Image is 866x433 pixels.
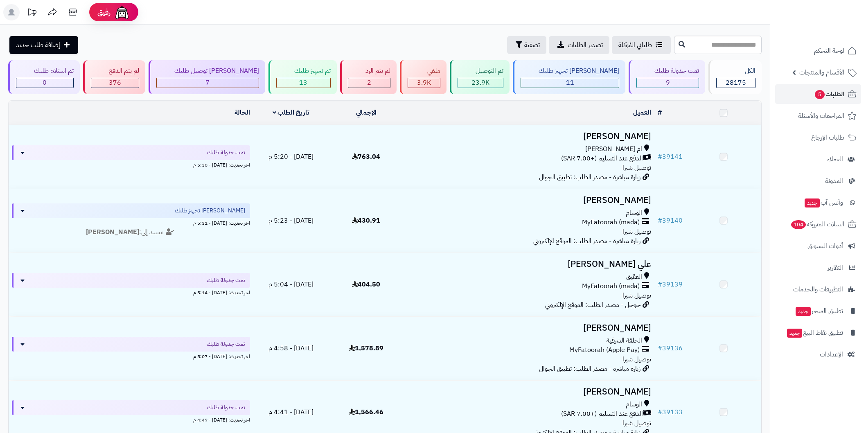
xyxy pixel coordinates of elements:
[352,280,380,289] span: 404.50
[622,291,651,300] span: توصيل شبرا
[716,66,755,76] div: الكل
[626,272,642,282] span: العقيق
[775,106,861,126] a: المراجعات والأسئلة
[408,78,440,88] div: 3866
[299,78,307,88] span: 13
[787,329,802,338] span: جديد
[775,149,861,169] a: العملاء
[147,60,267,94] a: [PERSON_NAME] توصيل طلبك 7
[622,227,651,237] span: توصيل شبرا
[786,327,843,338] span: تطبيق نقاط البيع
[352,216,380,226] span: 430.91
[458,78,503,88] div: 23891
[622,418,651,428] span: توصيل شبرا
[12,218,250,227] div: اخر تحديث: [DATE] - 5:31 م
[607,336,642,345] span: الحلقة الشرقية
[268,152,313,162] span: [DATE] - 5:20 م
[775,280,861,299] a: التطبيقات والخدمات
[658,108,662,117] a: #
[268,216,313,226] span: [DATE] - 5:23 م
[207,340,245,348] span: تمت جدولة طلبك
[407,387,651,397] h3: [PERSON_NAME]
[114,4,130,20] img: ai-face.png
[811,132,844,143] span: طلبات الإرجاع
[633,108,651,117] a: العميل
[791,220,806,230] span: 104
[471,78,489,88] span: 23.9K
[775,84,861,104] a: الطلبات5
[533,236,640,246] span: زيارة مباشرة - مصدر الطلب: الموقع الإلكتروني
[524,40,540,50] span: تصفية
[815,90,825,99] span: 5
[775,258,861,277] a: التقارير
[828,262,843,273] span: التقارير
[398,60,448,94] a: ملغي 3.9K
[612,36,671,54] a: طلباتي المُوكلة
[582,218,640,227] span: MyFatoorah (mada)
[582,282,640,291] span: MyFatoorah (mada)
[157,78,259,88] div: 7
[12,415,250,424] div: اخر تحديث: [DATE] - 4:49 م
[795,305,843,317] span: تطبيق المتجر
[407,259,651,269] h3: علي [PERSON_NAME]
[814,88,844,100] span: الطلبات
[12,352,250,360] div: اخر تحديث: [DATE] - 5:07 م
[12,160,250,169] div: اخر تحديث: [DATE] - 5:30 م
[658,407,683,417] a: #39133
[22,4,42,23] a: تحديثات المنصة
[775,236,861,256] a: أدوات التسويق
[796,307,811,316] span: جديد
[561,409,643,419] span: الدفع عند التسليم (+7.00 SAR)
[775,323,861,343] a: تطبيق نقاط البيعجديد
[775,193,861,212] a: وآتس آبجديد
[175,207,245,215] span: [PERSON_NAME] تجهيز طلبك
[798,110,844,122] span: المراجعات والأسئلة
[622,354,651,364] span: توصيل شبرا
[658,280,662,289] span: #
[804,197,843,208] span: وآتس آب
[207,404,245,412] span: تمت جدولة طلبك
[268,343,313,353] span: [DATE] - 4:58 م
[6,228,256,237] div: مسند إلى:
[626,400,642,409] span: الوسام
[807,240,843,252] span: أدوات التسويق
[207,276,245,284] span: تمت جدولة طلبك
[658,280,683,289] a: #39139
[448,60,511,94] a: تم التوصيل 23.9K
[16,78,73,88] div: 0
[407,323,651,333] h3: [PERSON_NAME]
[277,78,330,88] div: 13
[43,78,47,88] span: 0
[658,216,683,226] a: #39140
[827,153,843,165] span: العملاء
[658,343,683,353] a: #39136
[622,163,651,173] span: توصيل شبرا
[338,60,399,94] a: لم يتم الرد 2
[707,60,763,94] a: الكل28175
[207,149,245,157] span: تمت جدولة طلبك
[775,214,861,234] a: السلات المتروكة104
[7,60,81,94] a: تم استلام طلبك 0
[775,345,861,364] a: الإعدادات
[507,36,546,54] button: تصفية
[268,280,313,289] span: [DATE] - 5:04 م
[810,17,858,34] img: logo-2.png
[348,78,390,88] div: 2
[521,78,619,88] div: 11
[775,301,861,321] a: تطبيق المتجرجديد
[268,407,313,417] span: [DATE] - 4:41 م
[356,108,377,117] a: الإجمالي
[658,216,662,226] span: #
[273,108,310,117] a: تاريخ الطلب
[367,78,371,88] span: 2
[561,154,643,163] span: الدفع عند التسليم (+7.00 SAR)
[235,108,250,117] a: الحالة
[267,60,338,94] a: تم تجهيز طلبك 13
[276,66,331,76] div: تم تجهيز طلبك
[627,60,707,94] a: تمت جدولة طلبك 9
[618,40,652,50] span: طلباتي المُوكلة
[156,66,259,76] div: [PERSON_NAME] توصيل طلبك
[775,128,861,147] a: طلبات الإرجاع
[636,66,699,76] div: تمت جدولة طلبك
[539,364,640,374] span: زيارة مباشرة - مصدر الطلب: تطبيق الجوال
